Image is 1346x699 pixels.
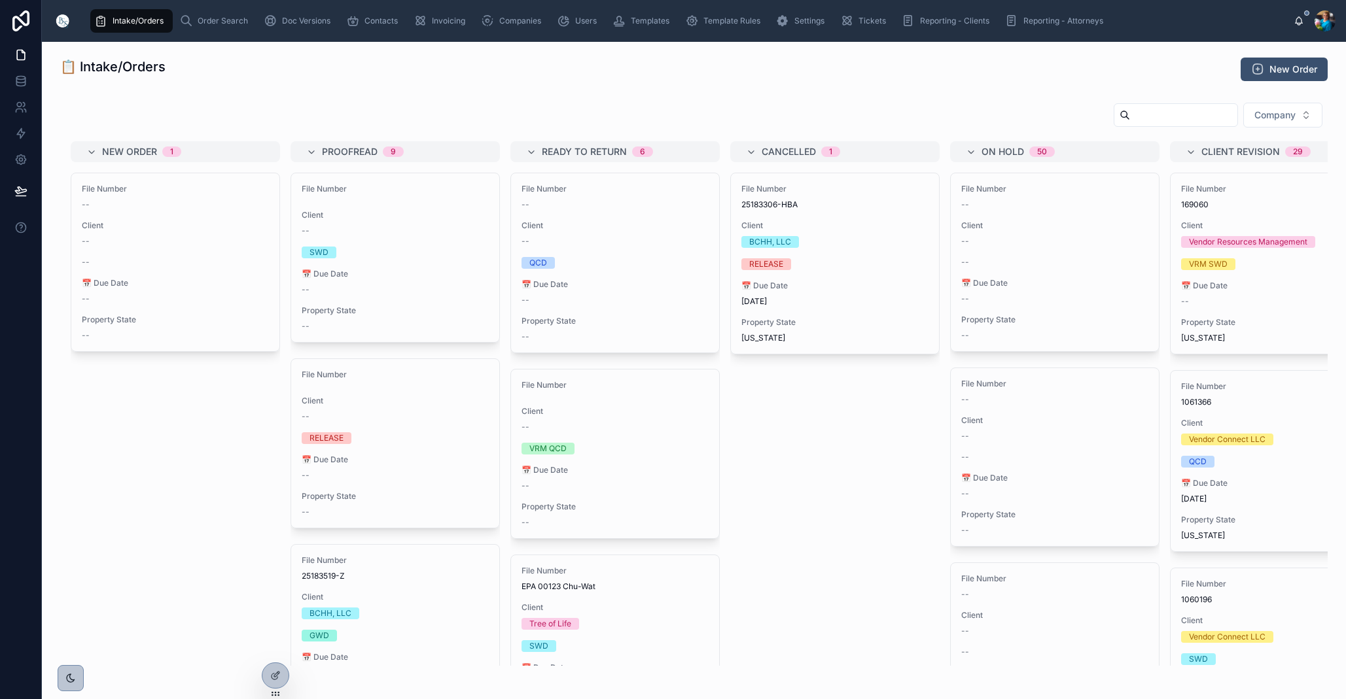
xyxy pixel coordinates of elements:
span: EPA 00123 Chu-Wat [522,581,709,592]
div: SWD [1189,653,1208,665]
div: 1 [170,146,173,157]
span: 📅 Due Date [961,278,1148,288]
span: [DATE] [741,296,929,307]
span: Client Revision [1201,145,1280,158]
span: Client [302,210,489,220]
a: Contacts [342,9,407,33]
img: App logo [52,10,73,31]
a: Tickets [836,9,895,33]
span: -- [961,294,969,304]
span: [US_STATE] [1181,530,1225,541]
span: Ready to Return [542,145,627,158]
span: -- [961,236,969,247]
div: scrollable content [84,7,1294,35]
div: Vendor Connect LLC [1189,434,1266,445]
a: Companies [477,9,550,33]
span: -- [522,295,529,305]
span: Property State [302,491,489,502]
span: 📅 Due Date [961,473,1148,483]
span: Client [961,220,1148,231]
span: -- [961,394,969,405]
div: RELEASE [749,258,783,270]
span: File Number [82,184,269,194]
span: Users [575,16,597,26]
h1: 📋 Intake/Orders [60,58,166,76]
div: VRM SWD [1189,258,1228,270]
span: -- [961,647,969,657]
span: Property State [522,316,709,326]
span: Template Rules [703,16,760,26]
span: New Order [1269,63,1317,76]
span: File Number [302,555,489,566]
span: 📅 Due Date [302,454,489,465]
span: -- [82,257,90,267]
span: Order Search [198,16,248,26]
div: GWD [310,630,329,641]
a: Intake/Orders [90,9,173,33]
span: -- [961,199,969,210]
span: Property State [961,315,1148,325]
span: -- [302,321,310,332]
span: 📅 Due Date [522,279,709,290]
span: Proofread [322,145,378,158]
a: Settings [772,9,834,33]
div: VRM QCD [529,443,567,454]
span: Contacts [364,16,398,26]
span: Templates [631,16,669,26]
span: -- [522,332,529,342]
span: Property State [961,509,1148,520]
span: -- [522,422,529,432]
a: Order Search [175,9,257,33]
div: 6 [640,146,645,157]
span: File Number [522,380,709,390]
span: -- [961,257,969,267]
span: -- [961,525,969,536]
span: -- [1181,296,1189,307]
div: 9 [391,146,396,157]
span: Company [1254,109,1296,122]
span: Companies [499,16,541,26]
span: 📅 Due Date [522,465,709,475]
span: File Number [302,184,489,194]
span: File Number [961,573,1148,584]
span: -- [522,481,529,491]
div: QCD [1189,456,1207,468]
span: -- [522,199,529,210]
span: Client [961,415,1148,426]
span: Reporting - Attorneys [1023,16,1103,26]
div: RELEASE [310,432,344,444]
span: File Number [961,379,1148,389]
span: Doc Versions [282,16,330,26]
span: -- [961,626,969,636]
a: Doc Versions [260,9,340,33]
span: 📅 Due Date [741,281,929,291]
span: -- [302,507,310,517]
span: -- [961,488,969,499]
div: BCHH, LLC [310,607,351,619]
span: Client [522,220,709,231]
span: Settings [794,16,824,26]
span: -- [961,589,969,600]
span: Client [741,220,929,231]
span: Client [302,592,489,602]
a: Template Rules [681,9,770,33]
span: Intake/Orders [113,16,164,26]
div: QCD [529,257,547,269]
span: -- [302,470,310,481]
span: [US_STATE] [741,333,785,343]
span: Client [522,602,709,613]
div: Tree of Life [529,618,571,630]
span: Client [522,406,709,417]
a: Reporting - Attorneys [1001,9,1112,33]
span: -- [522,236,529,247]
a: Templates [609,9,679,33]
div: 50 [1037,146,1047,157]
span: -- [82,330,90,341]
span: New Order [102,145,157,158]
div: BCHH, LLC [749,236,791,248]
span: [US_STATE] [1181,333,1225,343]
span: Client [302,396,489,406]
a: Reporting - Clients [898,9,999,33]
span: 25183306-HBA [741,199,929,210]
span: Property State [522,502,709,512]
